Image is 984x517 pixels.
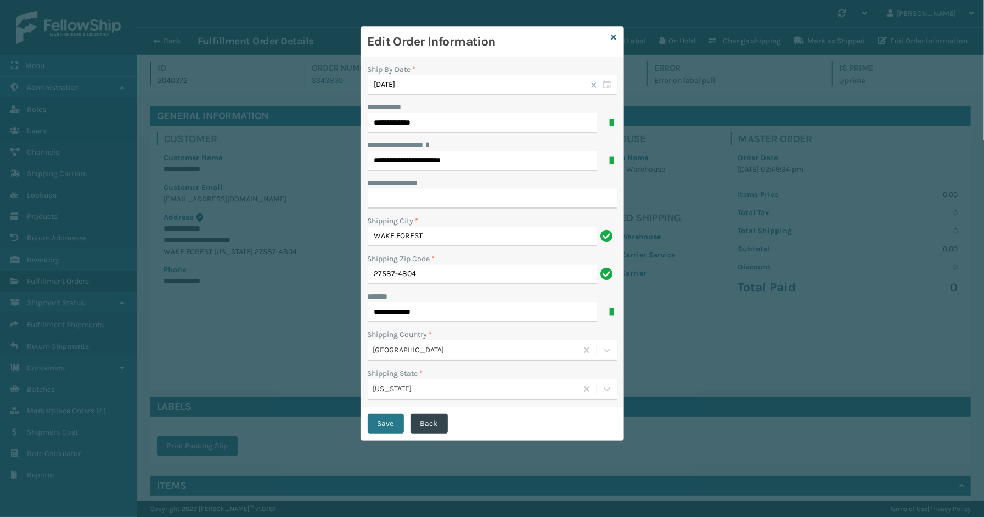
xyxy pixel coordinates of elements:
[373,383,578,395] div: [US_STATE]
[368,253,435,265] label: Shipping Zip Code
[368,215,419,227] label: Shipping City
[368,368,423,379] label: Shipping State
[368,75,617,95] input: MM/DD/YYYY
[373,344,578,356] div: [GEOGRAPHIC_DATA]
[368,414,404,434] button: Save
[368,65,416,74] label: Ship By Date
[368,33,607,50] h3: Edit Order Information
[368,329,432,340] label: Shipping Country
[411,414,448,434] button: Back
